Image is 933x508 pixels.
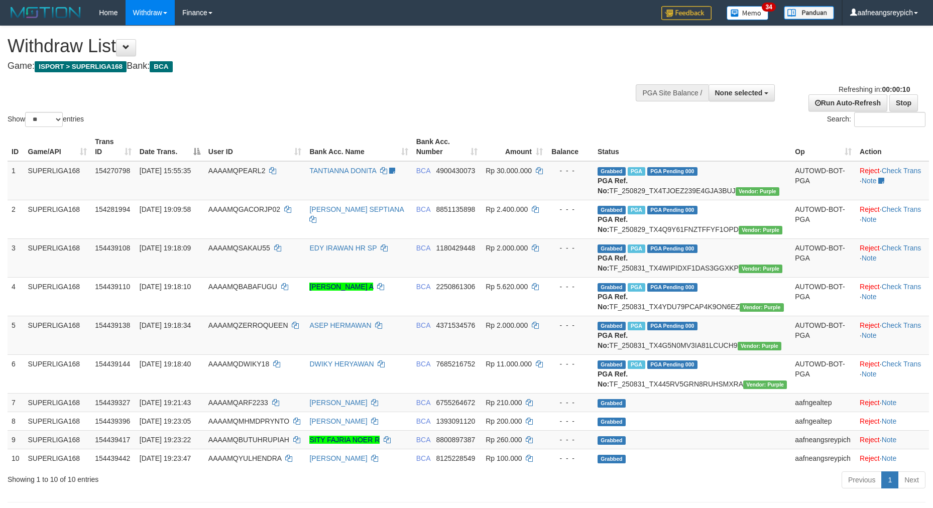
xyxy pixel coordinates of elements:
[647,167,697,176] span: PGA Pending
[882,283,921,291] a: Check Trans
[8,200,24,238] td: 2
[594,133,791,161] th: Status
[24,133,91,161] th: Game/API: activate to sort column ascending
[598,254,628,272] b: PGA Ref. No:
[309,244,377,252] a: EDY IRAWAN HR SP
[791,133,856,161] th: Op: activate to sort column ascending
[416,244,430,252] span: BCA
[309,454,367,462] a: [PERSON_NAME]
[24,354,91,393] td: SUPERLIGA168
[860,283,880,291] a: Reject
[740,303,783,312] span: Vendor URL: https://trx4.1velocity.biz
[791,161,856,200] td: AUTOWD-BOT-PGA
[416,167,430,175] span: BCA
[727,6,769,20] img: Button%20Memo.svg
[8,61,612,71] h4: Game: Bank:
[598,215,628,233] b: PGA Ref. No:
[882,167,921,175] a: Check Trans
[95,167,130,175] span: 154270798
[647,283,697,292] span: PGA Pending
[551,204,590,214] div: - - -
[551,166,590,176] div: - - -
[856,430,929,449] td: ·
[856,393,929,412] td: ·
[486,360,532,368] span: Rp 11.000.000
[208,399,268,407] span: AAAAMQARF2233
[8,277,24,316] td: 4
[486,399,522,407] span: Rp 210.000
[24,277,91,316] td: SUPERLIGA168
[598,206,626,214] span: Grabbed
[882,360,921,368] a: Check Trans
[436,205,475,213] span: Copy 8851135898 to clipboard
[416,436,430,444] span: BCA
[551,320,590,330] div: - - -
[25,112,63,127] select: Showentries
[882,85,910,93] strong: 00:00:10
[898,471,925,488] a: Next
[594,161,791,200] td: TF_250829_TX4TJOEZ239E4GJA3BUJ
[436,167,475,175] span: Copy 4900430073 to clipboard
[598,177,628,195] b: PGA Ref. No:
[860,321,880,329] a: Reject
[8,133,24,161] th: ID
[791,430,856,449] td: aafneangsreypich
[95,360,130,368] span: 154439144
[628,360,645,369] span: Marked by aafsoumeymey
[709,84,775,101] button: None selected
[8,238,24,277] td: 3
[594,200,791,238] td: TF_250829_TX4Q9Y61FNZTFFYF1OPD
[791,316,856,354] td: AUTOWD-BOT-PGA
[8,36,612,56] h1: Withdraw List
[24,316,91,354] td: SUPERLIGA168
[24,430,91,449] td: SUPERLIGA168
[647,360,697,369] span: PGA Pending
[486,244,528,252] span: Rp 2.000.000
[486,283,528,291] span: Rp 5.620.000
[628,244,645,253] span: Marked by aafsoumeymey
[412,133,482,161] th: Bank Acc. Number: activate to sort column ascending
[140,283,191,291] span: [DATE] 19:18:10
[762,3,775,12] span: 34
[739,226,782,234] span: Vendor URL: https://trx4.1velocity.biz
[140,454,191,462] span: [DATE] 19:23:47
[8,316,24,354] td: 5
[808,94,887,111] a: Run Auto-Refresh
[140,417,191,425] span: [DATE] 19:23:05
[736,187,779,196] span: Vendor URL: https://trx4.1velocity.biz
[551,359,590,369] div: - - -
[598,370,628,388] b: PGA Ref. No:
[140,167,191,175] span: [DATE] 15:55:35
[647,244,697,253] span: PGA Pending
[791,238,856,277] td: AUTOWD-BOT-PGA
[856,161,929,200] td: · ·
[860,167,880,175] a: Reject
[636,84,708,101] div: PGA Site Balance /
[208,436,289,444] span: AAAAMQBUTUHRUPIAH
[860,454,880,462] a: Reject
[839,85,910,93] span: Refreshing in:
[856,412,929,430] td: ·
[598,455,626,463] span: Grabbed
[598,436,626,445] span: Grabbed
[140,321,191,329] span: [DATE] 19:18:34
[860,399,880,407] a: Reject
[628,206,645,214] span: Marked by aafnonsreyleab
[856,133,929,161] th: Action
[309,360,374,368] a: DWIKY HERYAWAN
[628,167,645,176] span: Marked by aafmaleo
[8,112,84,127] label: Show entries
[647,322,697,330] span: PGA Pending
[862,293,877,301] a: Note
[309,321,371,329] a: ASEP HERMAWAN
[8,5,84,20] img: MOTION_logo.png
[24,238,91,277] td: SUPERLIGA168
[309,205,404,213] a: [PERSON_NAME] SEPTIANA
[436,283,475,291] span: Copy 2250861306 to clipboard
[860,244,880,252] a: Reject
[791,200,856,238] td: AUTOWD-BOT-PGA
[594,277,791,316] td: TF_250831_TX4YDU79PCAP4K9ON6EZ
[35,61,127,72] span: ISPORT > SUPERLIGA168
[791,277,856,316] td: AUTOWD-BOT-PGA
[416,399,430,407] span: BCA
